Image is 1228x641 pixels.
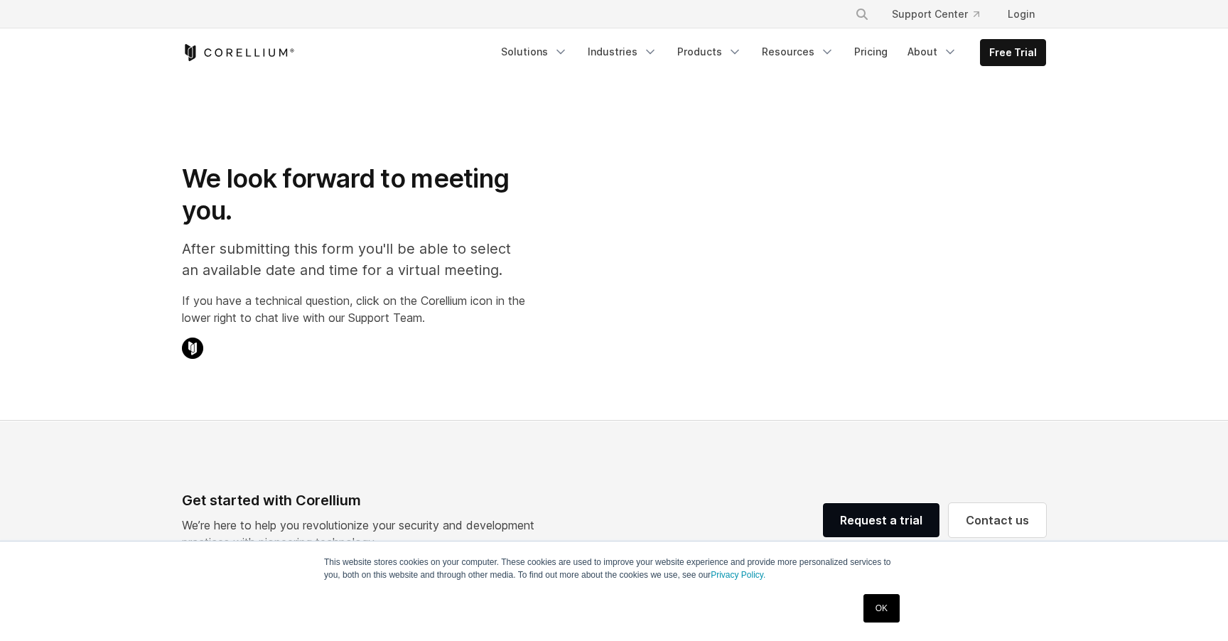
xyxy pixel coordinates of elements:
[711,570,765,580] a: Privacy Policy.
[182,338,203,359] img: Corellium Chat Icon
[324,556,904,581] p: This website stores cookies on your computer. These cookies are used to improve your website expe...
[182,238,525,281] p: After submitting this form you'll be able to select an available date and time for a virtual meet...
[492,39,576,65] a: Solutions
[182,292,525,326] p: If you have a technical question, click on the Corellium icon in the lower right to chat live wit...
[182,163,525,227] h1: We look forward to meeting you.
[492,39,1046,66] div: Navigation Menu
[669,39,750,65] a: Products
[182,490,546,511] div: Get started with Corellium
[753,39,843,65] a: Resources
[981,40,1045,65] a: Free Trial
[182,44,295,61] a: Corellium Home
[579,39,666,65] a: Industries
[823,503,939,537] a: Request a trial
[849,1,875,27] button: Search
[863,594,900,623] a: OK
[880,1,991,27] a: Support Center
[846,39,896,65] a: Pricing
[182,517,546,551] p: We’re here to help you revolutionize your security and development practices with pioneering tech...
[838,1,1046,27] div: Navigation Menu
[996,1,1046,27] a: Login
[949,503,1046,537] a: Contact us
[899,39,966,65] a: About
